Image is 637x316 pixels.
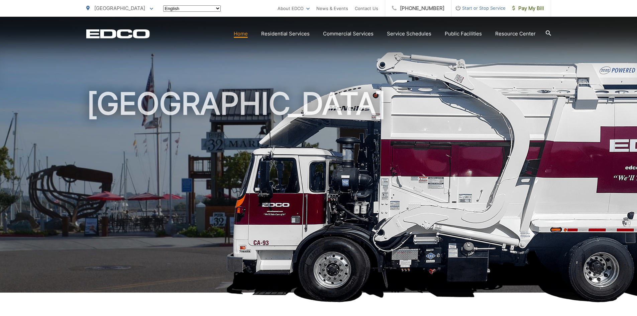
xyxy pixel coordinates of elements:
a: Public Facilities [445,30,482,38]
a: About EDCO [278,4,310,12]
h1: [GEOGRAPHIC_DATA] [86,87,551,299]
span: Pay My Bill [512,4,544,12]
a: Residential Services [261,30,310,38]
a: Home [234,30,248,38]
select: Select a language [163,5,221,12]
a: Commercial Services [323,30,374,38]
a: Service Schedules [387,30,431,38]
span: [GEOGRAPHIC_DATA] [94,5,145,11]
a: Contact Us [355,4,378,12]
a: News & Events [316,4,348,12]
a: EDCD logo. Return to the homepage. [86,29,150,38]
a: Resource Center [495,30,536,38]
